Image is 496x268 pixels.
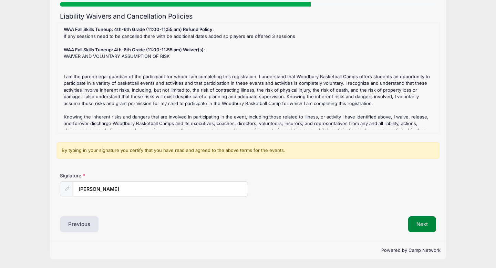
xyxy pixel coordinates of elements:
input: Enter first and last name [74,182,248,196]
button: Next [408,216,436,232]
p: Powered by Camp Network [55,247,441,254]
strong: WAA Fall Skills Tuneup: 4th-6th Grade (11:00-11:55 am) Refund Policy [64,27,213,32]
button: Previous [60,216,99,232]
div: By typing in your signature you certify that you have read and agreed to the above terms for the ... [57,142,440,159]
label: Signature [60,172,154,179]
h2: Liability Waivers and Cancellation Policies [60,12,436,20]
strong: WAA Fall Skills Tuneup: 4th-6th Grade (11:00-11:55 am) Waiver(s) [64,47,204,52]
div: : If any sessions need to be cancelled there with be additional dates added so players are offere... [61,26,436,130]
